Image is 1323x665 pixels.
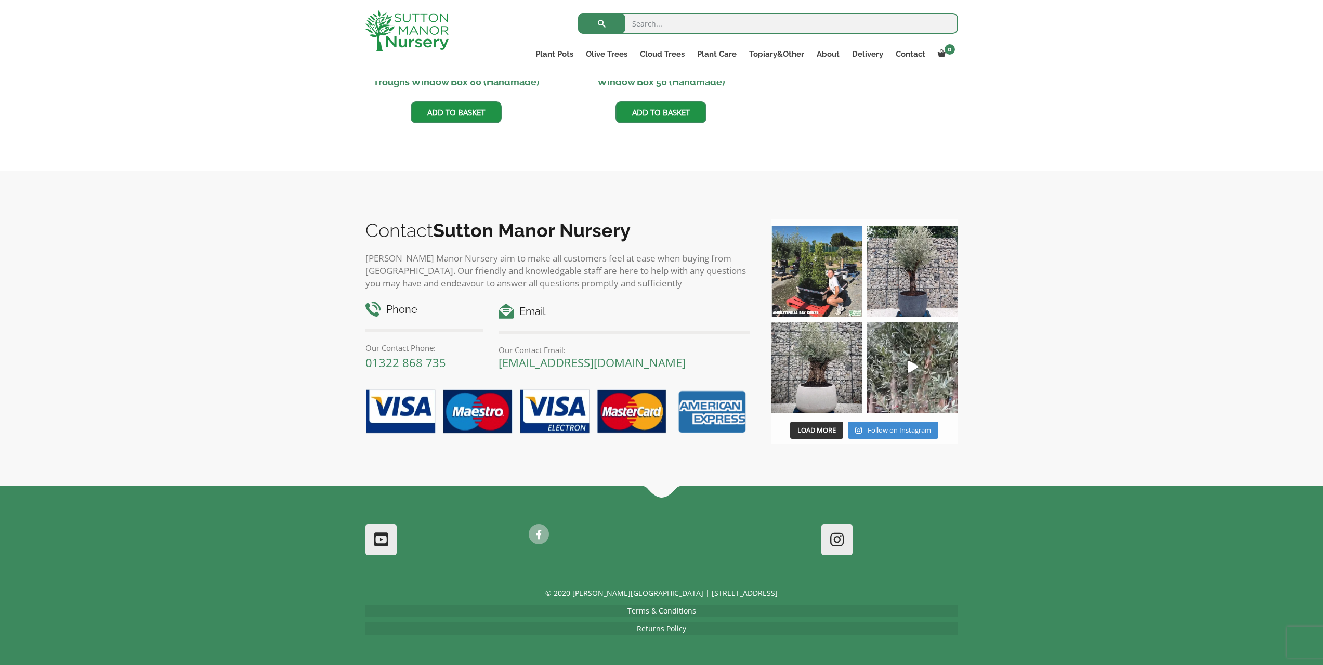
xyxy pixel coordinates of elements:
a: Olive Trees [580,47,634,61]
img: payment-options.png [358,384,750,441]
img: Our elegant & picturesque Angustifolia Cones are an exquisite addition to your Bay Tree collectio... [771,226,862,317]
span: Load More [797,425,836,435]
button: Load More [790,422,843,439]
img: logo [365,10,449,51]
p: Our Contact Email: [499,344,750,356]
img: A beautiful multi-stem Spanish Olive tree potted in our luxurious fibre clay pots 😍😍 [867,226,958,317]
a: About [810,47,846,61]
a: Delivery [846,47,889,61]
a: Plant Care [691,47,743,61]
a: Cloud Trees [634,47,691,61]
h2: Contact [365,219,750,241]
a: Instagram Follow on Instagram [848,422,938,439]
a: Returns Policy [637,623,686,633]
p: Our Contact Phone: [365,342,483,354]
p: © 2020 [PERSON_NAME][GEOGRAPHIC_DATA] | [STREET_ADDRESS] [365,587,958,599]
p: [PERSON_NAME] Manor Nursery aim to make all customers feel at ease when buying from [GEOGRAPHIC_D... [365,252,750,290]
a: [EMAIL_ADDRESS][DOMAIN_NAME] [499,355,686,370]
a: Contact [889,47,932,61]
a: Play [867,322,958,413]
img: New arrivals Monday morning of beautiful olive trees 🤩🤩 The weather is beautiful this summer, gre... [867,322,958,413]
a: 0 [932,47,958,61]
a: Add to basket: “Terracotta Tuscan Planter Rectangle Troughs Window Box 80 (Handmade)” [411,101,502,123]
svg: Play [908,361,918,373]
a: Topiary&Other [743,47,810,61]
span: Follow on Instagram [868,425,931,435]
input: Search... [578,13,958,34]
svg: Instagram [855,426,862,434]
h4: Email [499,304,750,320]
span: 0 [945,44,955,55]
a: 01322 868 735 [365,355,446,370]
b: Sutton Manor Nursery [433,219,631,241]
h4: Phone [365,302,483,318]
a: Plant Pots [529,47,580,61]
img: Check out this beauty we potted at our nursery today ❤️‍🔥 A huge, ancient gnarled Olive tree plan... [771,322,862,413]
a: Terms & Conditions [627,606,696,616]
a: Add to basket: “Terracotta Tuscan Planter Cube/Square Window Box 50 (Handmade)” [615,101,706,123]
